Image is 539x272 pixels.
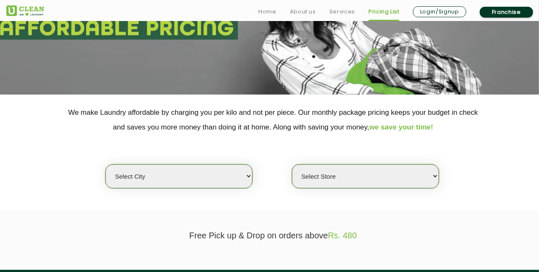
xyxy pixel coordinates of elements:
a: Home [258,7,276,17]
img: UClean Laundry and Dry Cleaning [6,5,44,16]
a: Franchise [480,7,533,18]
a: Login/Signup [413,6,466,17]
span: Rs. 480 [328,231,357,240]
a: Pricing List [368,7,400,17]
a: About us [290,7,316,17]
a: Services [329,7,355,17]
span: we save your time! [369,123,433,131]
